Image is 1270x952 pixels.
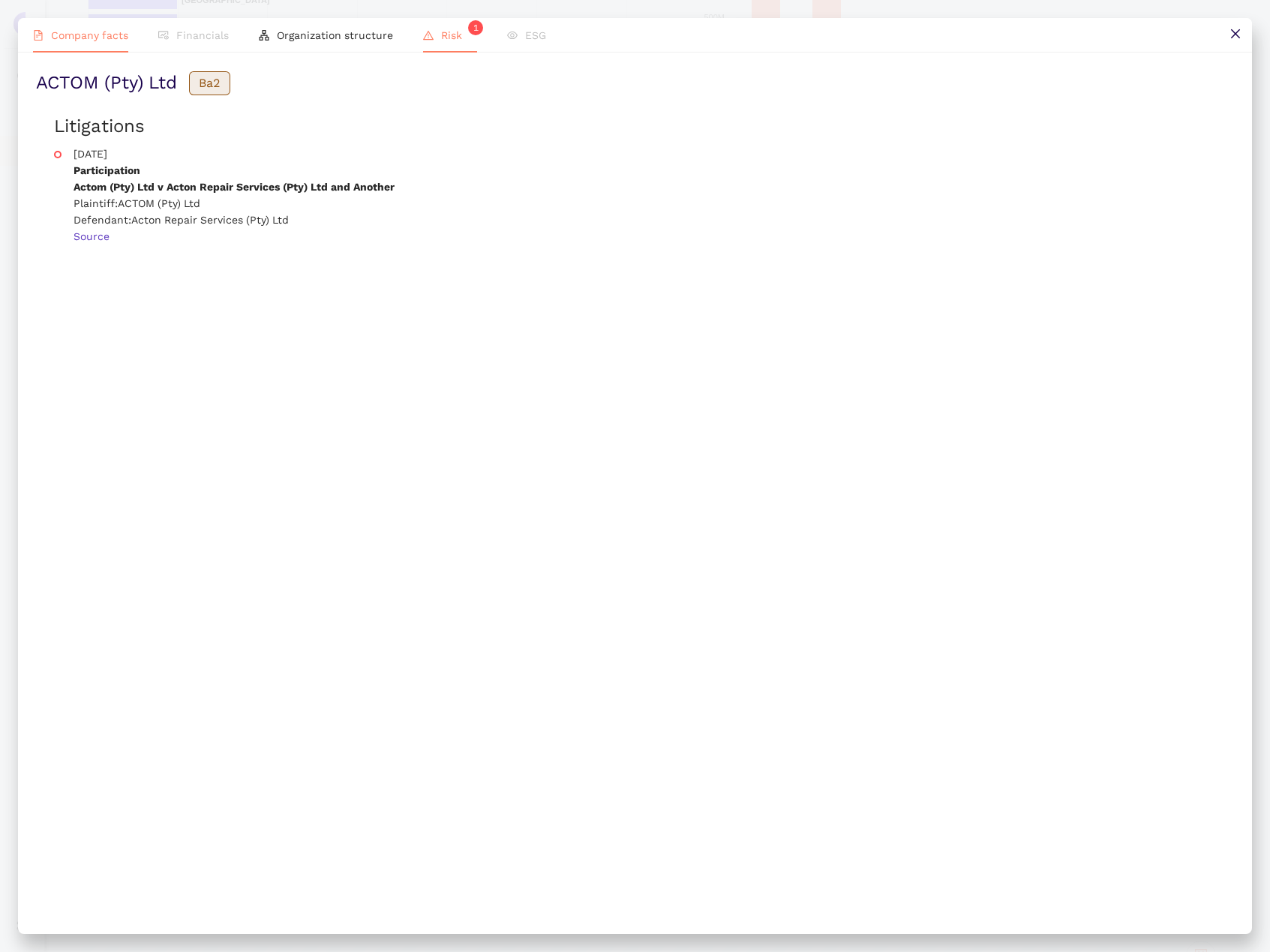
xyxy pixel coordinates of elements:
span: close [1229,28,1241,40]
span: Financials [176,29,229,41]
span: fund-view [158,30,169,41]
sup: 1 [468,20,483,35]
p: Participation [74,162,1234,179]
p: Defendant: Acton Repair Services (Pty) Ltd [74,212,1234,228]
span: ESG [525,29,546,41]
p: [DATE] [74,146,1234,162]
span: Organization structure [277,29,393,41]
span: 1 [473,23,479,33]
button: close [1218,18,1252,52]
span: Ba2 [189,71,230,95]
span: apartment [259,30,269,41]
span: Company facts [51,29,128,41]
p: Actom (Pty) Ltd v Acton Repair Services (Pty) Ltd and Another [74,179,1234,195]
span: ACTOM (Pty) Ltd [36,71,177,96]
span: warning [423,30,434,41]
p: Plaintiff: ACTOM (Pty) Ltd [74,195,1234,212]
span: eye [507,30,518,41]
h2: Litigations [54,114,1234,140]
span: Risk [441,29,477,41]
